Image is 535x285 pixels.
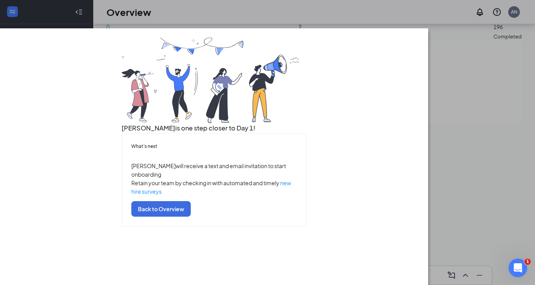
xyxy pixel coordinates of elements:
span: 1 [525,259,531,265]
h5: What’s next [131,143,297,150]
p: Retain your team by checking in with automated and timely [131,179,297,196]
iframe: Intercom live chat [509,259,527,277]
h3: [PERSON_NAME] is one step closer to Day 1! [122,123,307,133]
button: Back to Overview [131,201,191,217]
img: you are all set [122,38,300,123]
p: [PERSON_NAME] will receive a text and email invitation to start onboarding [131,162,297,179]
